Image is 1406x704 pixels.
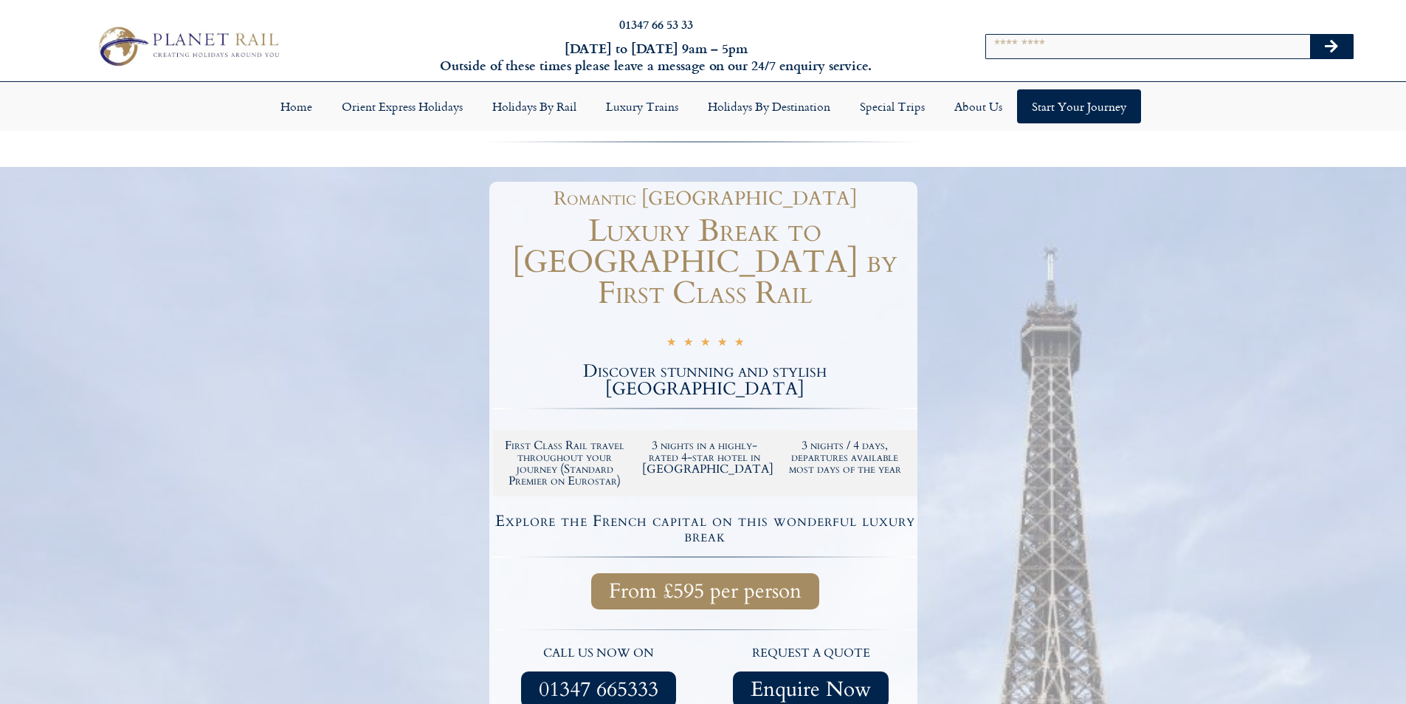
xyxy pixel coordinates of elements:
a: 01347 66 53 33 [619,16,693,33]
span: 01347 665333 [539,680,658,699]
a: Home [266,89,327,123]
h4: Explore the French capital on this wonderful luxury break [495,513,915,544]
p: request a quote [712,644,910,663]
a: Luxury Trains [591,89,693,123]
span: Enquire Now [751,680,871,699]
h2: 3 nights / 4 days, departures available most days of the year [782,440,908,475]
h6: [DATE] to [DATE] 9am – 5pm Outside of these times please leave a message on our 24/7 enquiry serv... [379,40,934,75]
button: Search [1310,35,1353,58]
h1: Luxury Break to [GEOGRAPHIC_DATA] by First Class Rail [493,216,917,309]
p: call us now on [500,644,698,663]
a: Holidays by Destination [693,89,845,123]
a: Special Trips [845,89,940,123]
a: About Us [940,89,1017,123]
a: Holidays by Rail [478,89,591,123]
span: From £595 per person [609,582,802,601]
a: Start your Journey [1017,89,1141,123]
i: ★ [666,335,676,352]
h2: 3 nights in a highly-rated 4-star hotel in [GEOGRAPHIC_DATA] [642,440,768,475]
a: From £595 per person [591,573,819,609]
nav: Menu [7,89,1399,123]
i: ★ [734,335,744,352]
h2: Discover stunning and stylish [GEOGRAPHIC_DATA] [493,363,917,398]
a: Orient Express Holidays [327,89,478,123]
h2: First Class Rail travel throughout your journey (Standard Premier on Eurostar) [503,440,628,487]
i: ★ [700,335,710,352]
img: Planet Rail Train Holidays Logo [91,22,284,69]
i: ★ [683,335,693,352]
i: ★ [717,335,727,352]
h1: Romantic [GEOGRAPHIC_DATA] [500,189,910,208]
div: 5/5 [666,333,744,352]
